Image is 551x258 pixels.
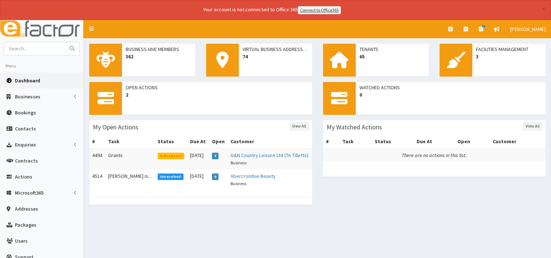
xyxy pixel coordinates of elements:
th: Open [454,135,490,148]
span: 2 [126,91,308,98]
a: Connect to Office365 [298,6,341,14]
span: Tenants [359,46,425,53]
small: Business [231,181,247,186]
span: 3 [476,53,542,60]
span: Virtual Business Addresses [243,46,308,53]
td: 4514 [89,169,105,190]
a: View All [290,122,308,130]
td: [DATE] [187,169,209,190]
span: [PERSON_NAME] [510,26,546,32]
th: Status [372,135,414,148]
div: Your account is not connected to Office 365 [59,6,485,14]
span: Unresolved [158,173,184,180]
span: Contacts [15,125,36,132]
th: Status [155,135,187,148]
span: Addresses [15,206,38,212]
span: 0 [359,91,542,98]
span: Bookings [15,109,36,116]
span: Open Actions [126,84,308,91]
span: 7 [212,153,219,159]
span: Facilities Management [476,46,542,53]
span: Businesses [15,93,40,100]
button: × [542,5,546,13]
td: [DATE] [187,148,209,169]
span: Microsoft365 [15,189,44,196]
td: 4494 [89,148,105,169]
th: # [323,135,339,148]
th: Open [209,135,228,148]
th: Due At [187,135,209,148]
a: Abercrombie Beauty [231,173,276,179]
th: # [89,135,105,148]
a: View All [523,122,542,130]
h3: My Open Actions [93,124,138,130]
span: Contracts [15,157,38,164]
i: There are no actions in this list. [402,152,467,159]
span: Actions [15,173,32,180]
th: Task [339,135,372,148]
a: [PERSON_NAME] [505,20,551,38]
td: Grants [105,148,155,169]
h3: My Watched Actions [327,124,382,130]
a: G&N Country Leisure Ltd (TA Tilletts) [231,152,308,159]
span: 74 [243,53,308,60]
th: Due At [414,135,454,148]
span: Users [15,238,28,244]
th: Customer [490,135,546,148]
td: [PERSON_NAME] is... [105,169,155,190]
span: Enquiries [15,141,36,148]
span: Dashboard [15,77,40,84]
span: In Progress [158,153,184,159]
span: 362 [126,53,192,60]
small: Business [231,160,247,165]
span: 65 [359,53,425,60]
span: Watched Actions [359,84,542,91]
input: Search... [4,42,65,55]
span: Business Hive Members [126,46,192,53]
th: Task [105,135,155,148]
th: Customer [228,135,312,148]
span: 0 [212,173,219,180]
span: Packages [15,222,36,228]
